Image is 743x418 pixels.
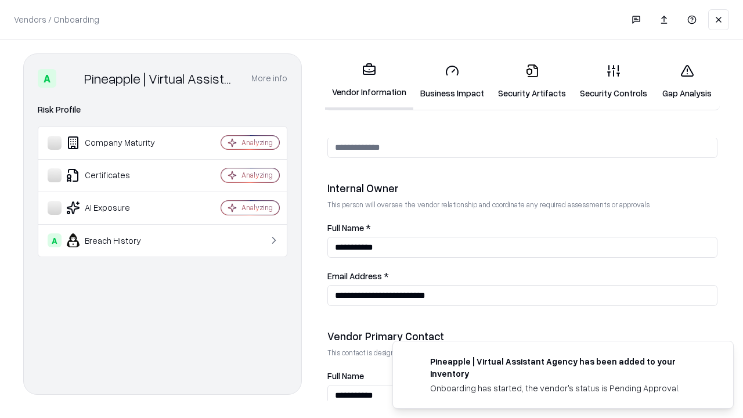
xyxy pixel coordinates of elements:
[327,348,717,358] p: This contact is designated to receive the assessment request from Shift
[327,329,717,343] div: Vendor Primary Contact
[413,55,491,109] a: Business Impact
[38,103,287,117] div: Risk Profile
[327,200,717,210] p: This person will oversee the vendor relationship and coordinate any required assessments or appro...
[241,170,273,180] div: Analyzing
[327,181,717,195] div: Internal Owner
[84,69,237,88] div: Pineapple | Virtual Assistant Agency
[241,203,273,212] div: Analyzing
[48,233,62,247] div: A
[573,55,654,109] a: Security Controls
[241,138,273,147] div: Analyzing
[14,13,99,26] p: Vendors / Onboarding
[48,168,186,182] div: Certificates
[430,382,705,394] div: Onboarding has started, the vendor's status is Pending Approval.
[327,224,717,232] label: Full Name *
[407,355,421,369] img: trypineapple.com
[38,69,56,88] div: A
[327,372,717,380] label: Full Name
[251,68,287,89] button: More info
[491,55,573,109] a: Security Artifacts
[48,136,186,150] div: Company Maturity
[48,201,186,215] div: AI Exposure
[327,272,717,280] label: Email Address *
[48,233,186,247] div: Breach History
[430,355,705,380] div: Pineapple | Virtual Assistant Agency has been added to your inventory
[325,53,413,110] a: Vendor Information
[61,69,80,88] img: Pineapple | Virtual Assistant Agency
[654,55,720,109] a: Gap Analysis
